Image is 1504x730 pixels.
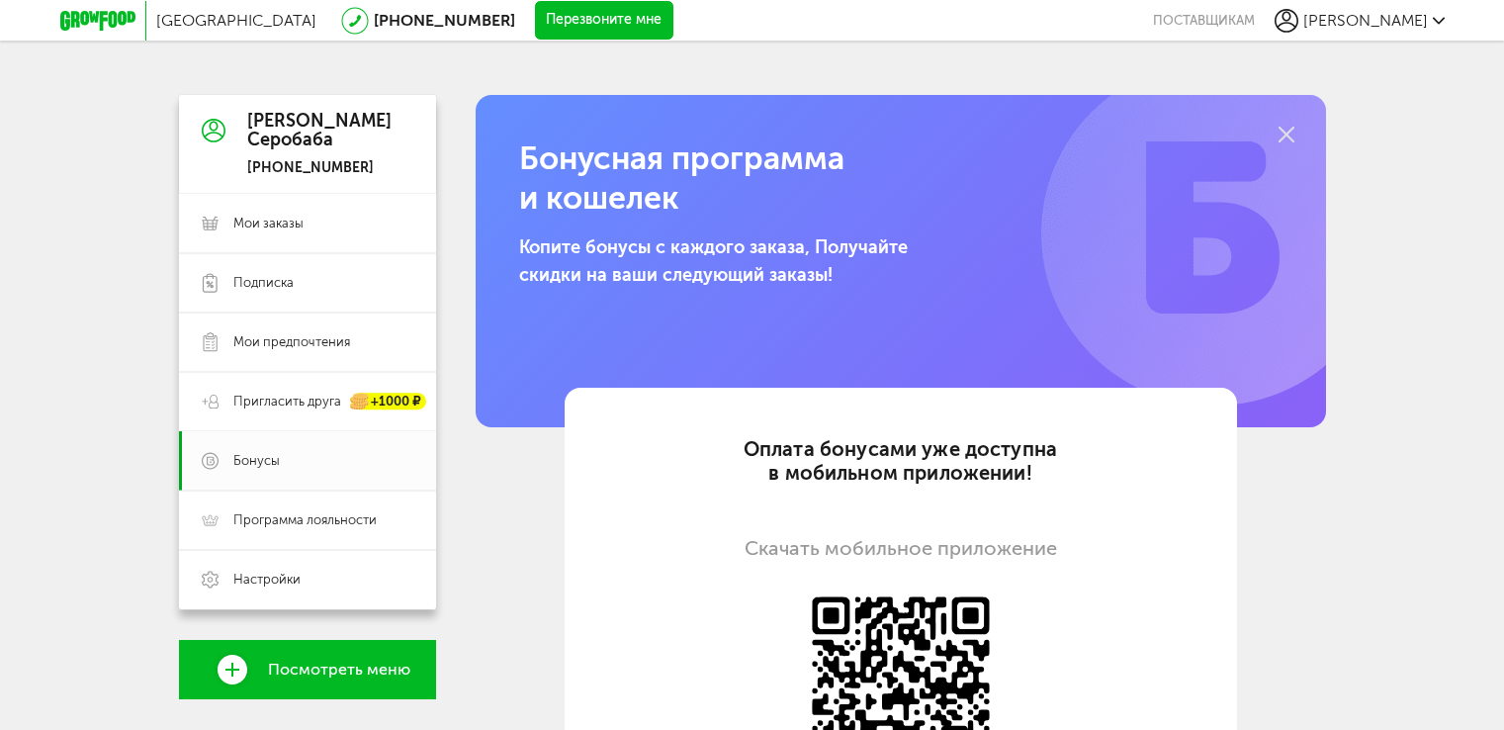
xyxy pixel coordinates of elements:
span: Бонусы [233,452,280,470]
span: [GEOGRAPHIC_DATA] [156,11,316,30]
span: Пригласить друга [233,393,341,411]
a: Посмотреть меню [179,640,436,699]
a: Мои заказы [179,194,436,253]
a: Программа лояльности [179,491,436,550]
span: [PERSON_NAME] [1303,11,1428,30]
span: Посмотреть меню [268,661,410,679]
a: Мои предпочтения [179,313,436,372]
a: Бонусы [179,431,436,491]
div: +1000 ₽ [351,394,426,411]
div: [PHONE_NUMBER] [247,159,392,177]
span: Мои предпочтения [233,333,350,351]
p: Копите бонусы с каждого заказа, Получайте скидки на ваши следующий заказы! [519,233,951,289]
button: Перезвоните мне [535,1,673,41]
img: b.77db1d0.png [1041,60,1387,407]
span: Подписка [233,274,294,292]
a: Пригласить друга +1000 ₽ [179,372,436,431]
div: [PERSON_NAME] Серобаба [247,112,392,151]
div: Оплата бонусами уже доступна в мобильном приложении! [614,437,1188,485]
span: Мои заказы [233,215,304,232]
a: Настройки [179,550,436,609]
a: [PHONE_NUMBER] [374,11,515,30]
span: Настройки [233,571,301,589]
a: Подписка [179,253,436,313]
div: Скачать мобильное приложение [614,536,1188,560]
span: Программа лояльности [233,511,377,529]
h1: Бонусная программа и кошелек [519,138,1069,218]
